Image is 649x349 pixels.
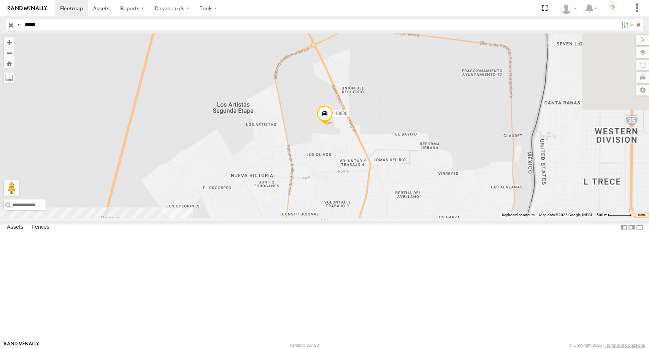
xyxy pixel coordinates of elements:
[4,48,14,58] button: Zoom out
[3,222,27,233] label: Assets
[16,19,22,30] label: Search Query
[594,212,634,218] button: Map Scale: 500 m per 59 pixels
[28,222,53,233] label: Fences
[618,19,634,30] label: Search Filter Options
[8,6,47,11] img: rand-logo.svg
[4,341,39,349] a: Visit our Website
[636,222,643,233] label: Hide Summary Table
[620,222,628,233] label: Dock Summary Table to the Left
[638,214,646,217] a: Terms (opens in new tab)
[558,3,580,14] div: Juan Oropeza
[4,72,14,83] label: Measure
[607,2,619,14] i: ?
[569,343,645,347] div: © Copyright 2025 -
[628,222,635,233] label: Dock Summary Table to the Right
[4,180,19,196] button: Drag Pegman onto the map to open Street View
[335,111,347,116] span: 40838
[290,343,319,347] div: Version: 307.00
[4,37,14,48] button: Zoom in
[539,213,592,217] span: Map data ©2025 Google, INEGI
[636,85,649,96] label: Map Settings
[4,58,14,69] button: Zoom Home
[605,343,645,347] a: Terms and Conditions
[502,212,535,218] button: Keyboard shortcuts
[597,213,608,217] span: 500 m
